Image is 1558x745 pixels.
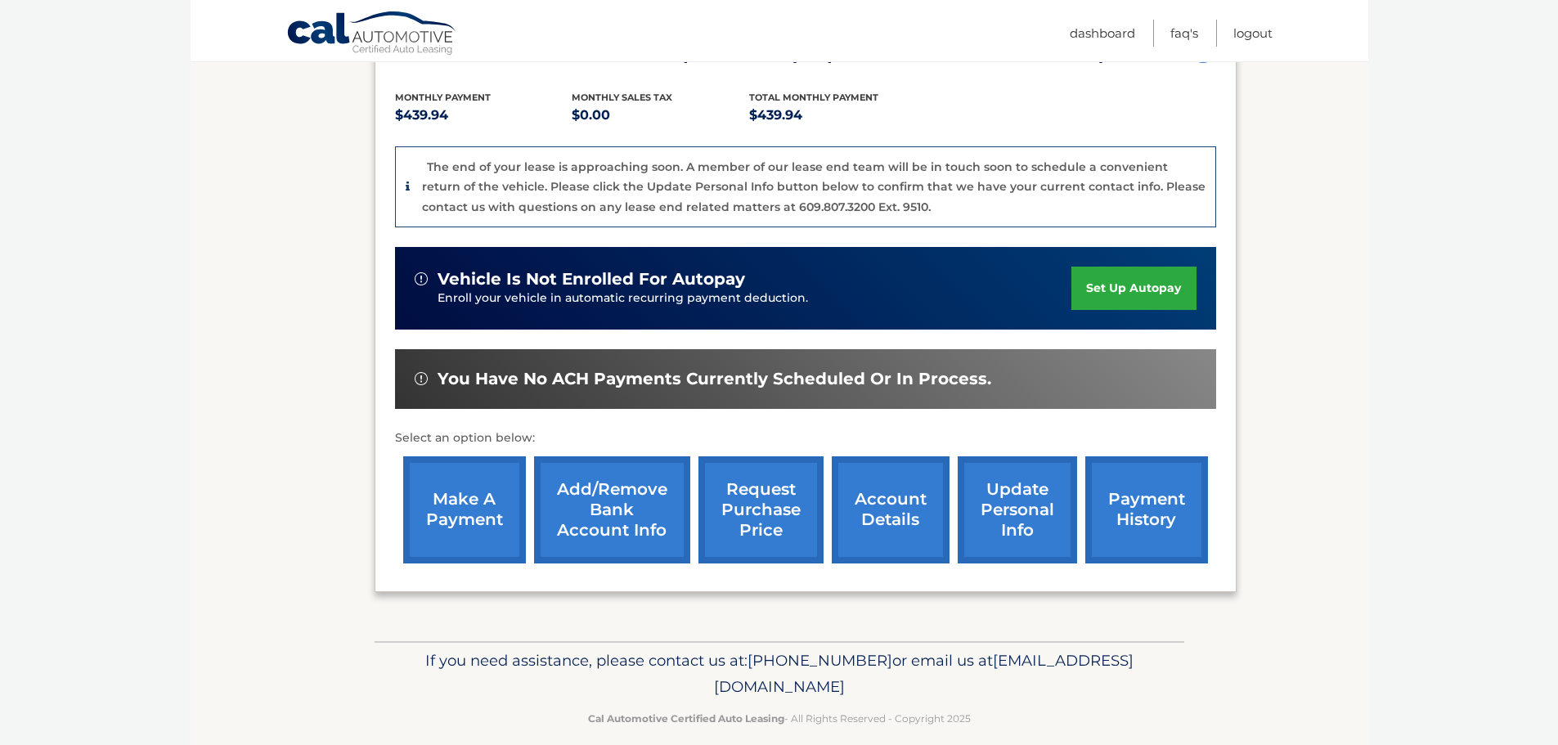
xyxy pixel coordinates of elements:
[832,456,950,563] a: account details
[958,456,1077,563] a: update personal info
[572,92,672,103] span: Monthly sales Tax
[1085,456,1208,563] a: payment history
[415,272,428,285] img: alert-white.svg
[415,372,428,385] img: alert-white.svg
[1170,20,1198,47] a: FAQ's
[403,456,526,563] a: make a payment
[385,710,1174,727] p: - All Rights Reserved - Copyright 2025
[588,712,784,725] strong: Cal Automotive Certified Auto Leasing
[438,369,991,389] span: You have no ACH payments currently scheduled or in process.
[395,429,1216,448] p: Select an option below:
[749,104,927,127] p: $439.94
[385,648,1174,700] p: If you need assistance, please contact us at: or email us at
[698,456,824,563] a: request purchase price
[286,11,458,58] a: Cal Automotive
[438,269,745,289] span: vehicle is not enrolled for autopay
[749,92,878,103] span: Total Monthly Payment
[1233,20,1273,47] a: Logout
[572,104,749,127] p: $0.00
[395,92,491,103] span: Monthly Payment
[534,456,690,563] a: Add/Remove bank account info
[438,289,1072,307] p: Enroll your vehicle in automatic recurring payment deduction.
[395,104,572,127] p: $439.94
[748,651,892,670] span: [PHONE_NUMBER]
[1071,267,1196,310] a: set up autopay
[1070,20,1135,47] a: Dashboard
[422,159,1206,214] p: The end of your lease is approaching soon. A member of our lease end team will be in touch soon t...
